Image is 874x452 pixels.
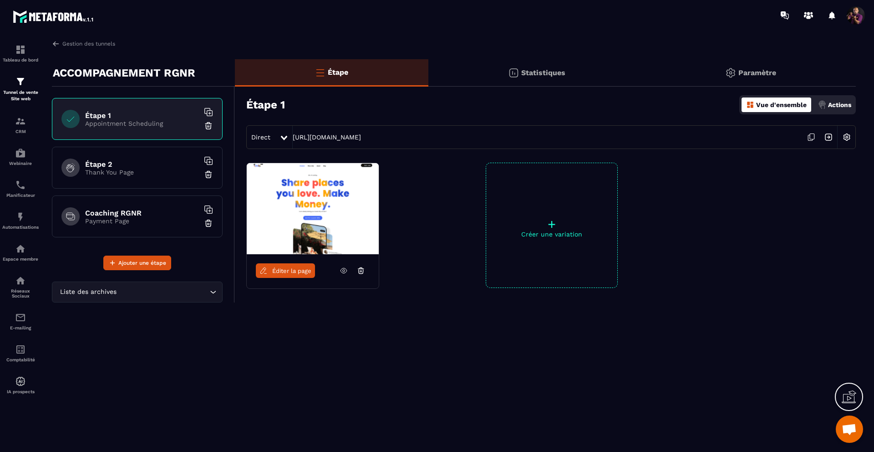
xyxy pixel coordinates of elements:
[85,217,199,225] p: Payment Page
[486,231,617,238] p: Créer une variation
[85,111,199,120] h6: Étape 1
[2,57,39,62] p: Tableau de bord
[508,67,519,78] img: stats.20deebd0.svg
[836,416,863,443] div: Ouvrir le chat
[247,163,379,254] img: image
[58,287,118,297] span: Liste des archives
[725,67,736,78] img: setting-gr.5f69749f.svg
[15,116,26,127] img: formation
[118,287,208,297] input: Search for option
[2,173,39,205] a: schedulerschedulerPlanificateur
[103,256,171,270] button: Ajouter une étape
[52,40,115,48] a: Gestion des tunnels
[2,288,39,298] p: Réseaux Sociaux
[52,40,60,48] img: arrow
[13,8,95,25] img: logo
[15,211,26,222] img: automations
[53,64,195,82] p: ACCOMPAGNEMENT RGNR
[85,120,199,127] p: Appointment Scheduling
[2,389,39,394] p: IA prospects
[756,101,807,108] p: Vue d'ensemble
[2,161,39,166] p: Webinaire
[246,98,285,111] h3: Étape 1
[838,128,855,146] img: setting-w.858f3a88.svg
[118,258,166,267] span: Ajouter une étape
[15,312,26,323] img: email
[2,236,39,268] a: automationsautomationsEspace membre
[2,109,39,141] a: formationformationCRM
[2,305,39,337] a: emailemailE-mailing
[15,148,26,159] img: automations
[521,68,565,77] p: Statistiques
[15,243,26,254] img: automations
[818,101,826,109] img: actions.d6e523a2.png
[746,101,754,109] img: dashboard-orange.40269519.svg
[85,160,199,169] h6: Étape 2
[15,376,26,387] img: automations
[2,325,39,330] p: E-mailing
[204,170,213,179] img: trash
[15,180,26,190] img: scheduler
[2,89,39,102] p: Tunnel de vente Site web
[15,44,26,55] img: formation
[2,268,39,305] a: social-networksocial-networkRéseaux Sociaux
[15,344,26,355] img: accountant
[272,267,311,274] span: Éditer la page
[2,257,39,262] p: Espace membre
[2,205,39,236] a: automationsautomationsAutomatisations
[2,357,39,362] p: Comptabilité
[2,141,39,173] a: automationsautomationsWebinaire
[2,129,39,134] p: CRM
[85,209,199,217] h6: Coaching RGNR
[251,134,270,141] span: Direct
[738,68,776,77] p: Paramètre
[256,263,315,278] a: Éditer la page
[328,68,348,77] p: Étape
[2,69,39,109] a: formationformationTunnel de vente Site web
[828,101,851,108] p: Actions
[204,219,213,228] img: trash
[85,169,199,176] p: Thank You Page
[204,121,213,130] img: trash
[52,282,223,303] div: Search for option
[293,134,361,141] a: [URL][DOMAIN_NAME]
[315,67,325,78] img: bars-o.4a397970.svg
[486,218,617,231] p: +
[15,76,26,87] img: formation
[2,225,39,230] p: Automatisations
[2,337,39,369] a: accountantaccountantComptabilité
[2,37,39,69] a: formationformationTableau de bord
[2,193,39,198] p: Planificateur
[15,275,26,286] img: social-network
[820,128,837,146] img: arrow-next.bcc2205e.svg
